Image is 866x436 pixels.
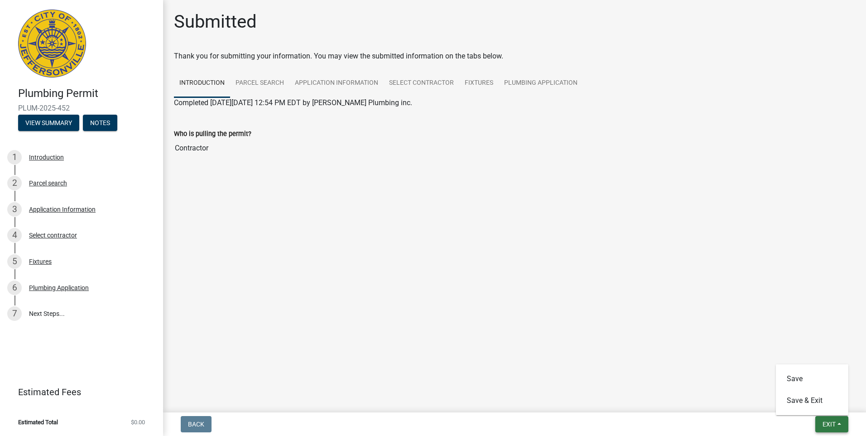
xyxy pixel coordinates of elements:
[29,206,96,213] div: Application Information
[18,419,58,425] span: Estimated Total
[174,69,230,98] a: Introduction
[776,390,848,412] button: Save & Exit
[174,131,251,137] label: Who is pulling the permit?
[131,419,145,425] span: $0.00
[174,51,855,62] div: Thank you for submitting your information. You may view the submitted information on the tabs below.
[174,98,412,107] span: Completed [DATE][DATE] 12:54 PM EDT by [PERSON_NAME] Plumbing inc.
[18,120,79,127] wm-modal-confirm: Summary
[83,115,117,131] button: Notes
[83,120,117,127] wm-modal-confirm: Notes
[181,416,212,432] button: Back
[499,69,583,98] a: Plumbing Application
[174,11,257,33] h1: Submitted
[29,232,77,238] div: Select contractor
[7,150,22,165] div: 1
[29,285,89,291] div: Plumbing Application
[7,176,22,190] div: 2
[18,115,79,131] button: View Summary
[29,154,64,160] div: Introduction
[18,104,145,112] span: PLUM-2025-452
[815,416,848,432] button: Exit
[188,421,204,428] span: Back
[7,306,22,321] div: 7
[18,10,86,78] img: City of Jeffersonville, Indiana
[776,368,848,390] button: Save
[7,383,149,401] a: Estimated Fees
[823,421,836,428] span: Exit
[7,228,22,242] div: 4
[7,202,22,217] div: 3
[459,69,499,98] a: Fixtures
[289,69,384,98] a: Application Information
[384,69,459,98] a: Select contractor
[29,258,52,265] div: Fixtures
[776,364,848,415] div: Exit
[29,180,67,186] div: Parcel search
[230,69,289,98] a: Parcel search
[18,87,156,100] h4: Plumbing Permit
[7,254,22,269] div: 5
[7,281,22,295] div: 6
